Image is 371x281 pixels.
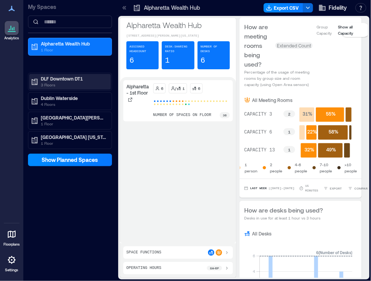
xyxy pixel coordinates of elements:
p: >10 people [345,162,357,174]
p: How are meeting rooms being used? [244,22,274,69]
p: Alpharetta Wealth Hub [41,40,106,47]
p: Desks in use for at least 1 hour vs 3 hours [244,215,323,221]
p: Floorplans [3,242,20,247]
a: Floorplans [1,225,22,249]
p: Analytics [4,36,19,40]
p: 4 Floors [41,101,106,107]
span: Fidelity [329,4,347,12]
text: 55 % [326,111,336,117]
p: Show all Capacity [338,24,353,36]
button: Fidelity [316,2,349,14]
button: Export CSV [264,3,303,12]
p: 1 Floor [41,47,106,53]
text: 58 % [329,129,339,135]
p: 6 [129,55,134,66]
text: 31 % [303,111,313,117]
p: Desk-sharing ratio [165,44,191,54]
p: 15 minutes [305,184,322,193]
text: 49 % [326,147,336,153]
a: Settings [2,251,21,275]
p: Operating Hours [126,265,161,271]
p: DLF Downtown DT1 [41,76,106,82]
p: 6 [161,85,164,91]
text: CAPACITY 13 [244,148,275,153]
p: 1 Floor [41,121,106,127]
p: [GEOGRAPHIC_DATA][PERSON_NAME] [41,114,106,121]
p: Space Functions [126,249,161,256]
p: Alpharetta Wealth Hub [126,19,230,30]
tspan: 4 [253,269,255,274]
a: Analytics [2,19,21,43]
p: 1 person [245,162,257,174]
span: Extended Count [275,42,313,49]
p: Alpharetta - 1st Floor [126,83,150,96]
p: 1 Floor [41,140,106,146]
p: 2 people [270,162,282,174]
button: Show Planned Spaces [28,154,112,166]
p: All Desks [252,230,271,237]
p: Settings [5,268,18,272]
p: Percentage of the usage of meeting rooms by group size and room capacity (using Open Area sensors) [244,69,313,88]
p: Dublin Waterside [41,95,106,101]
span: EXPORT [330,186,342,191]
p: 6 [201,55,205,66]
text: CAPACITY 3 [244,112,272,118]
p: All Meeting Rooms [252,97,292,103]
p: Group Capacity [317,24,332,36]
p: 3 Floors [41,82,106,88]
tspan: 6 [253,253,255,258]
button: Last Week |[DATE]-[DATE] [244,184,294,192]
span: COMPARE [354,186,369,191]
text: CAPACITY 6 [244,130,272,135]
p: 1 [183,85,185,91]
button: COMPARE [346,184,371,192]
p: Alpharetta Wealth Hub [144,4,200,12]
p: Number of Desks [201,44,227,54]
p: [GEOGRAPHIC_DATA] [US_STATE] [41,134,106,140]
span: Show Planned Spaces [42,156,98,164]
text: 32 % [304,147,314,153]
p: Assigned Headcount [129,44,156,54]
p: 8a - 6p [210,266,219,270]
p: 4-6 people [295,162,307,174]
p: How are desks being used? [244,205,323,215]
p: 1 [165,55,170,66]
p: 6 [198,85,201,91]
p: 7-10 people [320,162,332,174]
p: number of spaces on floor [153,112,212,118]
p: My Spaces [28,3,112,11]
p: 36 [223,113,227,118]
button: EXPORT [322,184,343,192]
p: / [175,85,177,91]
text: 22 % [308,129,317,135]
p: [STREET_ADDRESS][PERSON_NAME][US_STATE] [126,33,230,38]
